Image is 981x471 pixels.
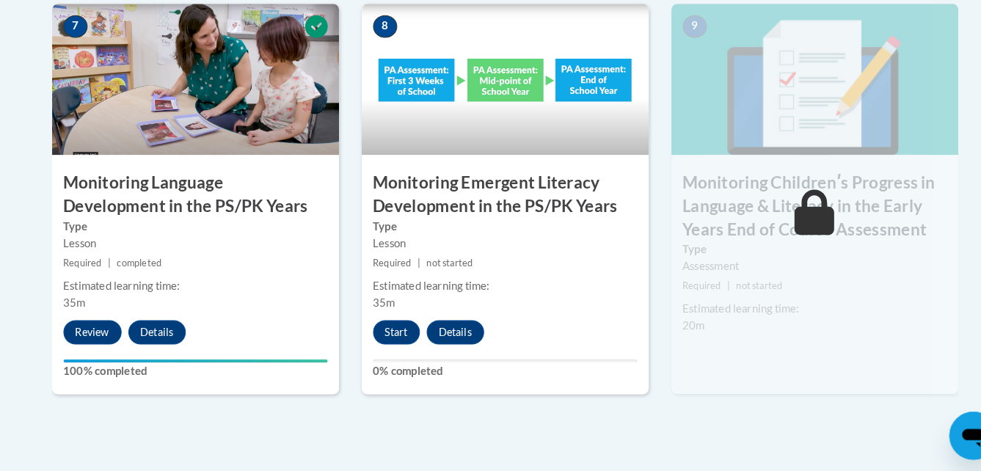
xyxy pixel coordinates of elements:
[663,304,920,321] div: Estimated learning time:
[351,16,630,163] img: Course Image
[51,16,329,163] img: Course Image
[62,27,85,49] span: 7
[62,282,318,299] div: Estimated learning time:
[663,322,685,335] span: 20m
[62,263,99,274] span: Required
[362,282,619,299] div: Estimated learning time:
[415,263,459,274] span: not started
[652,179,931,247] h3: Monitoring Childrenʹs Progress in Language & Literacy in the Early Years End of Course Assessment
[362,300,384,313] span: 35m
[707,285,710,296] span: |
[62,224,318,241] label: Type
[362,263,400,274] span: Required
[51,179,329,224] h3: Monitoring Language Development in the PS/PK Years
[715,285,760,296] span: not started
[362,241,619,257] div: Lesson
[362,27,386,49] span: 8
[362,324,408,347] button: Start
[663,247,920,263] label: Type
[62,362,318,365] div: Your progress
[922,412,969,459] iframe: Button to launch messaging window
[62,241,318,257] div: Lesson
[362,365,619,381] label: 0% completed
[663,263,920,279] div: Assessment
[362,224,619,241] label: Type
[62,300,84,313] span: 35m
[125,324,180,347] button: Details
[406,263,409,274] span: |
[663,285,701,296] span: Required
[105,263,108,274] span: |
[351,179,630,224] h3: Monitoring Emergent Literacy Development in the PS/PK Years
[663,27,687,49] span: 9
[415,324,470,347] button: Details
[114,263,157,274] span: completed
[62,365,318,381] label: 100% completed
[62,324,118,347] button: Review
[652,16,931,163] img: Course Image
